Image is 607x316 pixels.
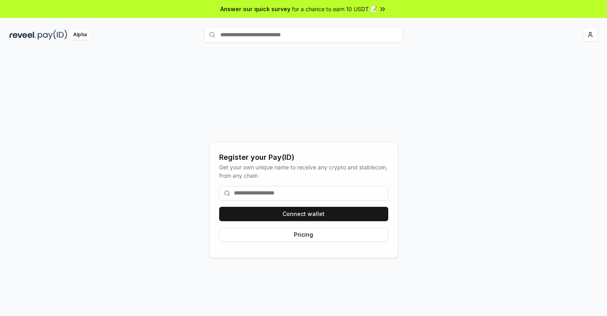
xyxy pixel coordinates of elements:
span: for a chance to earn 10 USDT 📝 [292,5,377,13]
img: pay_id [38,30,67,40]
button: Connect wallet [219,207,388,221]
div: Register your Pay(ID) [219,152,388,163]
div: Alpha [69,30,91,40]
button: Pricing [219,228,388,242]
div: Get your own unique name to receive any crypto and stablecoin, from any chain [219,163,388,180]
span: Answer our quick survey [220,5,290,13]
img: reveel_dark [10,30,36,40]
